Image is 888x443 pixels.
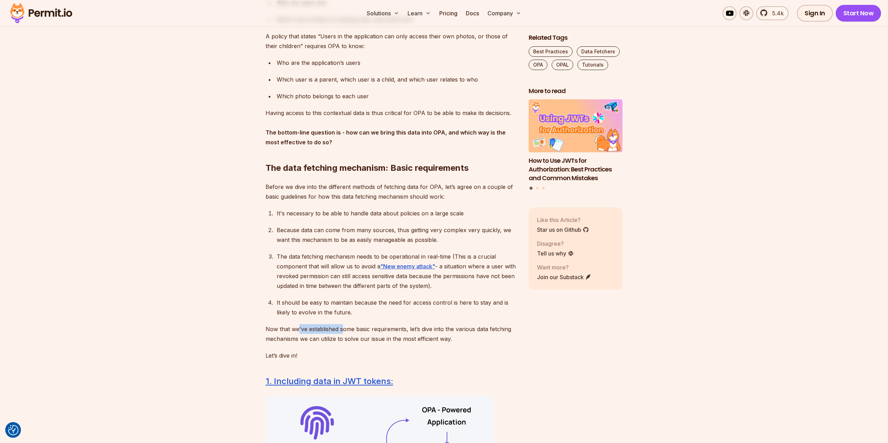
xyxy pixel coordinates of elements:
[266,129,506,146] strong: The bottom-line question is - how can we bring this data into OPA, and which way is the most effe...
[7,1,75,25] img: Permit logo
[8,425,18,435] button: Consent Preferences
[529,100,623,183] a: How to Use JWTs for Authorization: Best Practices and Common MistakesHow to Use JWTs for Authoriz...
[836,5,881,22] a: Start Now
[768,9,784,17] span: 5.4k
[537,216,589,224] p: Like this Article?
[529,156,623,182] h3: How to Use JWTs for Authorization: Best Practices and Common Mistakes
[529,33,623,42] h2: Related Tags
[277,225,517,245] p: Because data can come from many sources, thus getting very complex very quickly, we want this mec...
[277,252,517,291] p: The data fetching mechanism needs to be operational in real-time (This is a crucial component tha...
[537,226,589,234] a: Star us on Github
[537,249,574,258] a: Tell us why
[485,6,524,20] button: Company
[8,425,18,435] img: Revisit consent button
[530,187,533,190] button: Go to slide 1
[536,187,539,190] button: Go to slide 2
[577,60,608,70] a: Tutorials
[266,351,517,360] p: Let’s dive in!
[529,100,623,183] li: 1 of 3
[529,100,623,153] img: How to Use JWTs for Authorization: Best Practices and Common Mistakes
[463,6,482,20] a: Docs
[577,46,620,57] a: Data Fetchers
[277,58,517,68] p: Who are the application’s users
[364,6,402,20] button: Solutions
[266,135,517,174] h2: The data fetching mechanism: Basic requirements
[277,208,517,218] p: It's necessary to be able to handle data about policies on a large scale
[266,182,517,201] p: Before we dive into the different methods of fetching data for OPA, let’s agree on a couple of ba...
[405,6,434,20] button: Learn
[756,6,789,20] a: 5.4k
[277,91,517,101] p: Which photo belongs to each user
[552,60,573,70] a: OPAL
[277,298,517,317] p: It should be easy to maintain because the need for access control is here to stay and is likely t...
[380,263,435,270] a: "New enemy attack"
[537,273,591,281] a: Join our Substack
[277,75,517,84] p: Which user is a parent, which user is a child, and which user relates to who
[529,100,623,191] div: Posts
[529,46,573,57] a: Best Practices
[529,60,547,70] a: OPA
[537,263,591,272] p: Want more?
[537,239,574,248] p: Disagree?
[266,324,517,344] p: Now that we've established some basic requirements, let’s dive into the various data fetching mec...
[266,376,393,386] a: 1. Including data in JWT tokens:
[436,6,460,20] a: Pricing
[797,5,833,22] a: Sign In
[529,87,623,96] h2: More to read
[266,31,517,51] p: A policy that states “Users in the application can only access their own photos, or those of thei...
[266,108,517,147] p: Having access to this contextual data is thus critical for OPA to be able to make its decisions.
[542,187,545,190] button: Go to slide 3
